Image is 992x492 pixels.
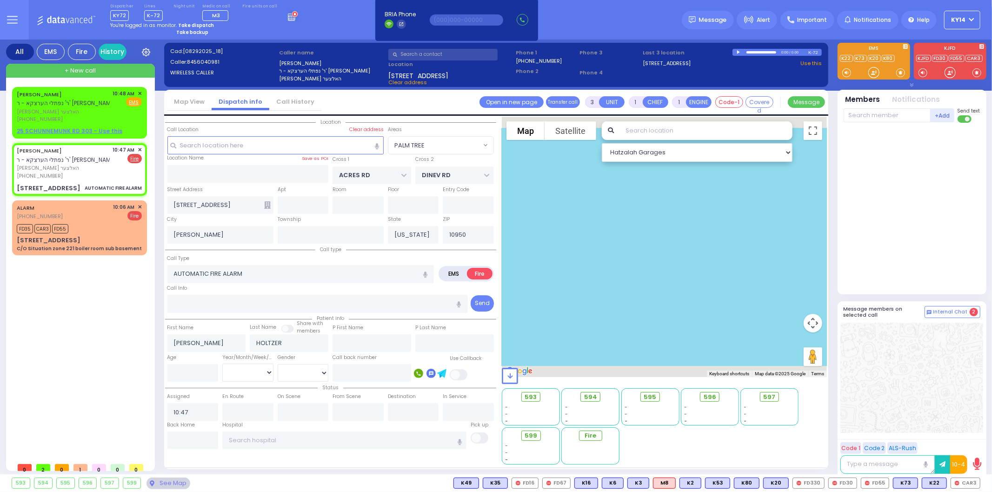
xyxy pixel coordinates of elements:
label: Fire units on call [242,4,277,9]
label: Room [333,186,346,193]
div: 0:00 [781,47,789,58]
div: K53 [705,478,730,489]
label: Entry Code [443,186,469,193]
label: State [388,216,401,223]
label: Call back number [333,354,377,361]
label: Areas [388,126,402,133]
span: FD55 [52,224,68,233]
button: KY14 [944,11,980,29]
span: Status [318,384,343,391]
div: All [6,44,34,60]
div: [STREET_ADDRESS] [17,236,80,245]
span: BRIA Phone [385,10,416,19]
a: History [99,44,126,60]
div: K22 [922,478,947,489]
span: Location [316,119,346,126]
span: - [625,411,627,418]
label: En Route [222,393,244,400]
span: 594 [584,392,597,402]
label: City [167,216,177,223]
div: Fire [68,44,96,60]
div: BLS [453,478,479,489]
label: On Scene [278,393,300,400]
label: EMS [440,268,467,279]
label: EMS [838,46,910,53]
label: From Scene [333,393,361,400]
strong: Take backup [176,29,208,36]
span: Fire [585,431,596,440]
span: 596 [704,392,716,402]
span: - [506,456,508,463]
img: Logo [37,14,99,26]
span: M3 [212,12,220,19]
label: In Service [443,393,466,400]
span: PALM TREE [388,137,481,153]
div: 599 [123,478,141,488]
span: [PERSON_NAME] האלצער [17,164,110,172]
u: Fire [131,155,139,162]
label: Cross 2 [415,156,434,163]
label: Township [278,216,301,223]
label: Caller: [170,58,276,66]
label: P Last Name [415,324,446,332]
label: Back Home [167,421,195,429]
span: ר' נפתלי הערצקא - ר' [PERSON_NAME] [17,99,116,107]
button: Covered [746,96,773,108]
button: Show street map [506,121,545,140]
span: - [506,404,508,411]
label: Cad: [170,47,276,55]
strong: Take dispatch [178,22,214,29]
span: Phone 1 [516,49,576,57]
button: Map camera controls [804,314,822,332]
div: FD16 [512,478,539,489]
button: Show satellite imagery [545,121,596,140]
label: Turn off text [958,114,972,124]
span: 8456040981 [187,58,220,66]
div: CAR3 [951,478,980,489]
img: message.svg [689,16,696,23]
img: red-radio-icon.svg [546,481,551,485]
div: 597 [101,478,119,488]
img: red-radio-icon.svg [832,481,837,485]
span: - [684,404,687,411]
div: K73 [893,478,918,489]
input: Search a contact [388,49,498,60]
span: Internal Chat [933,309,968,315]
a: Dispatch info [212,97,269,106]
a: FD55 [949,55,965,62]
a: KJFD [916,55,931,62]
span: PALM TREE [388,136,494,154]
div: K49 [453,478,479,489]
span: You're logged in as monitor. [110,22,177,29]
img: red-radio-icon.svg [955,481,959,485]
span: 0 [92,464,106,471]
span: FD35 [17,224,33,233]
span: Fire [127,211,142,220]
label: Medic on call [202,4,232,9]
img: red-radio-icon.svg [516,481,520,485]
div: FD67 [542,478,571,489]
span: 2 [36,464,50,471]
div: K2 [679,478,701,489]
span: Important [797,16,827,24]
span: + New call [65,66,96,75]
button: Code 2 [863,442,886,454]
label: ר' נפתלי הערצקא - ר' [PERSON_NAME] [279,67,385,75]
a: Map View [167,97,212,106]
button: Notifications [892,94,940,105]
span: - [625,404,627,411]
span: 10:47 AM [113,146,135,153]
a: K20 [868,55,881,62]
span: ✕ [138,90,142,98]
div: K80 [734,478,759,489]
label: Save as POI [302,155,328,162]
small: Share with [297,320,323,327]
label: Location Name [167,154,204,162]
h5: Message members on selected call [844,306,925,318]
div: K35 [483,478,508,489]
div: AUTOMATIC FIRE ALARM [85,185,142,192]
label: [PERSON_NAME] [279,60,385,67]
div: 0.00 [791,47,799,58]
div: 595 [57,478,74,488]
span: [PHONE_NUMBER] [17,115,63,123]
